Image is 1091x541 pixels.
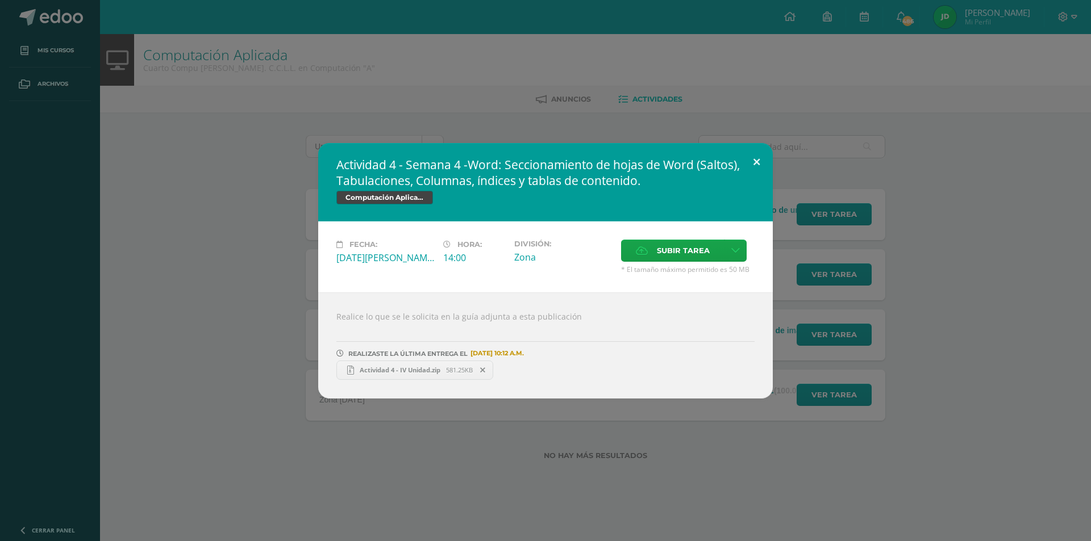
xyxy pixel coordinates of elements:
[740,143,773,182] button: Close (Esc)
[443,251,505,264] div: 14:00
[336,157,755,188] h2: Actividad 4 - Semana 4 -Word: Seccionamiento de hojas de Word (Saltos), Tabulaciones, Columnas, í...
[349,240,377,249] span: Fecha:
[336,251,434,264] div: [DATE][PERSON_NAME]
[336,191,433,204] span: Computación Aplicada
[354,366,446,374] span: Actividad 4 - IV Unidad.zip
[348,350,468,358] span: REALIZASTE LA ÚLTIMA ENTREGA EL
[514,240,612,248] label: División:
[473,364,493,376] span: Remover entrega
[336,360,493,380] a: Actividad 4 - IV Unidad.zip 581.25KB
[468,353,524,354] span: [DATE] 10:12 A.M.
[446,366,473,374] span: 581.25KB
[621,265,755,274] span: * El tamaño máximo permitido es 50 MB
[514,251,612,263] div: Zona
[657,240,710,261] span: Subir tarea
[457,240,482,249] span: Hora:
[318,292,773,399] div: Realice lo que se le solicita en la guía adjunta a esta publicación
